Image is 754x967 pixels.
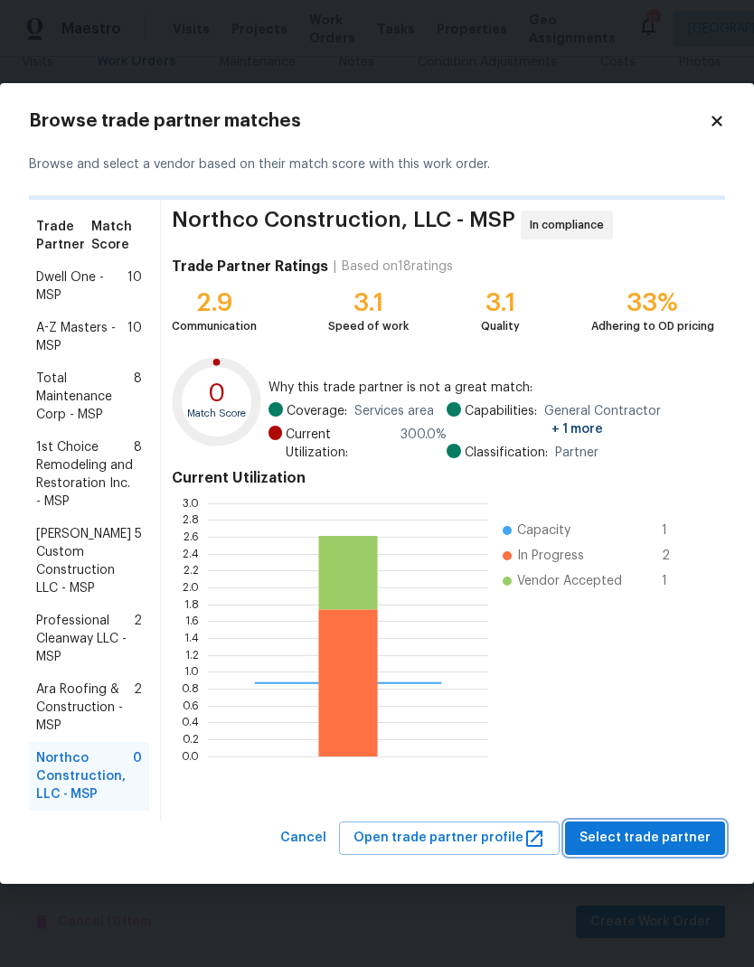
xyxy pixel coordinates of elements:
div: Browse and select a vendor based on their match score with this work order. [29,134,725,196]
span: In compliance [530,216,611,234]
span: 1 [662,521,691,540]
div: Based on 18 ratings [342,258,453,276]
span: Why this trade partner is not a great match: [269,379,714,397]
text: 0.6 [183,700,199,711]
span: 10 [127,319,142,355]
span: Select trade partner [580,827,711,850]
span: 0 [133,749,142,803]
text: 1.2 [185,650,199,661]
div: 33% [591,294,714,312]
span: Vendor Accepted [517,572,622,590]
span: 2 [662,547,691,565]
span: Coverage: [287,402,347,420]
button: Open trade partner profile [339,821,560,855]
div: 3.1 [328,294,409,312]
span: Dwell One - MSP [36,268,127,305]
span: 10 [127,268,142,305]
span: Classification: [465,444,548,462]
text: 2.2 [184,566,199,577]
text: 2.4 [183,549,199,559]
text: 0.8 [182,683,199,694]
span: 8 [134,438,142,511]
span: Professional Cleanway LLC - MSP [36,612,134,666]
button: Cancel [273,821,334,855]
text: 0 [208,382,225,407]
span: 1 [662,572,691,590]
span: Ara Roofing & Construction - MSP [36,681,134,735]
div: Speed of work [328,317,409,335]
text: 1.6 [185,616,199,627]
div: | [328,258,342,276]
span: Cancel [280,827,326,850]
span: General Contractor [544,402,714,438]
span: 2 [134,681,142,735]
span: Open trade partner profile [353,827,545,850]
span: Northco Construction, LLC - MSP [172,211,515,239]
span: [PERSON_NAME] Custom Construction LLC - MSP [36,525,135,597]
h2: Browse trade partner matches [29,112,709,130]
div: Communication [172,317,257,335]
text: Match Score [187,408,246,418]
span: In Progress [517,547,584,565]
span: 2 [134,612,142,666]
span: Northco Construction, LLC - MSP [36,749,133,803]
text: 1.8 [184,599,199,610]
text: 0.4 [182,718,199,728]
div: Adhering to OD pricing [591,317,714,335]
span: Partner [555,444,598,462]
span: Capabilities: [465,402,537,438]
div: 3.1 [481,294,520,312]
span: + 1 more [551,423,603,436]
span: Total Maintenance Corp - MSP [36,370,134,424]
text: 2.8 [183,515,199,526]
span: 8 [134,370,142,424]
span: 1st Choice Remodeling and Restoration Inc. - MSP [36,438,134,511]
span: Capacity [517,521,570,540]
text: 3.0 [183,498,199,509]
div: 2.9 [172,294,257,312]
text: 1.4 [184,633,199,643]
span: Current Utilization: [286,426,393,462]
text: 1.0 [184,667,199,678]
h4: Current Utilization [172,469,714,487]
span: Match Score [91,218,142,254]
button: Select trade partner [565,821,725,855]
text: 0.2 [183,734,199,745]
h4: Trade Partner Ratings [172,258,328,276]
text: 0.0 [182,751,199,762]
span: Services area [354,402,434,420]
span: 300.0 % [401,426,447,462]
text: 2.6 [184,531,199,542]
span: Trade Partner [36,218,91,254]
div: Quality [481,317,520,335]
span: 5 [135,525,142,597]
text: 2.0 [183,582,199,593]
span: A-Z Masters - MSP [36,319,127,355]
